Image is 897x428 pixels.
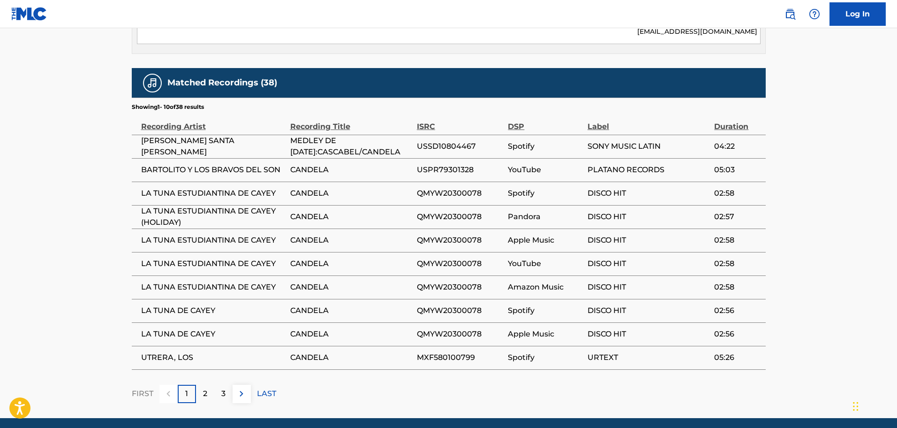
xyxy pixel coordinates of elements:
p: 1 [185,388,188,399]
span: 02:58 [714,235,761,246]
span: LA TUNA ESTUDIANTINA DE CAYEY [141,188,286,199]
p: Showing 1 - 10 of 38 results [132,103,204,111]
span: QMYW20300078 [417,258,504,269]
span: Spotify [508,305,583,316]
span: DISCO HIT [588,211,709,222]
p: 2 [203,388,207,399]
p: FIRST [132,388,153,399]
span: 02:58 [714,188,761,199]
span: PLATANO RECORDS [588,164,709,176]
span: USPR79301328 [417,164,504,176]
div: Help [805,5,824,23]
span: UTRERA, LOS [141,352,286,363]
span: URTEXT [588,352,709,363]
span: DISCO HIT [588,329,709,340]
a: Log In [829,2,886,26]
span: CANDELA [290,305,412,316]
span: Spotify [508,352,583,363]
span: YouTube [508,258,583,269]
span: QMYW20300078 [417,211,504,222]
span: CANDELA [290,235,412,246]
p: [EMAIL_ADDRESS][DOMAIN_NAME] [637,27,760,37]
div: ISRC [417,111,504,132]
span: QMYW20300078 [417,329,504,340]
span: LA TUNA DE CAYEY [141,329,286,340]
span: Pandora [508,211,583,222]
span: 02:56 [714,305,761,316]
span: 02:58 [714,282,761,293]
div: Recording Artist [141,111,286,132]
span: CANDELA [290,282,412,293]
div: Recording Title [290,111,412,132]
img: help [809,8,820,20]
span: CANDELA [290,188,412,199]
div: Label [588,111,709,132]
span: LA TUNA DE CAYEY [141,305,286,316]
a: Public Search [781,5,799,23]
iframe: Chat Widget [850,383,897,428]
span: DISCO HIT [588,258,709,269]
span: LA TUNA ESTUDIANTINA DE CAYEY (HOLIDAY) [141,206,286,228]
span: DISCO HIT [588,235,709,246]
div: Duration [714,111,761,132]
div: Arrastrar [853,392,859,420]
span: [PERSON_NAME] SANTA [PERSON_NAME] [141,135,286,158]
span: MEDLEY DE [DATE]:CASCABEL/CANDELA [290,135,412,158]
span: CANDELA [290,258,412,269]
span: 05:03 [714,164,761,176]
div: Widget de chat [850,383,897,428]
span: DISCO HIT [588,305,709,316]
img: MLC Logo [11,7,47,21]
span: USSD10804467 [417,141,504,152]
img: search [784,8,796,20]
span: SONY MUSIC LATIN [588,141,709,152]
span: 02:56 [714,329,761,340]
span: CANDELA [290,164,412,176]
img: right [236,388,247,399]
p: 3 [221,388,226,399]
img: Matched Recordings [147,77,158,89]
span: CANDELA [290,211,412,222]
span: LA TUNA ESTUDIANTINA DE CAYEY [141,235,286,246]
span: Apple Music [508,329,583,340]
span: 04:22 [714,141,761,152]
span: QMYW20300078 [417,188,504,199]
span: QMYW20300078 [417,282,504,293]
span: YouTube [508,164,583,176]
p: LAST [257,388,276,399]
span: CANDELA [290,352,412,363]
span: BARTOLITO Y LOS BRAVOS DEL SON [141,164,286,176]
span: LA TUNA ESTUDIANTINA DE CAYEY [141,282,286,293]
span: 02:57 [714,211,761,222]
span: Spotify [508,141,583,152]
span: LA TUNA ESTUDIANTINA DE CAYEY [141,258,286,269]
span: DISCO HIT [588,282,709,293]
span: CANDELA [290,329,412,340]
span: 02:58 [714,258,761,269]
span: Spotify [508,188,583,199]
span: MXF580100799 [417,352,504,363]
span: QMYW20300078 [417,235,504,246]
span: DISCO HIT [588,188,709,199]
span: Amazon Music [508,282,583,293]
h5: Matched Recordings (38) [167,77,277,88]
span: Apple Music [508,235,583,246]
span: QMYW20300078 [417,305,504,316]
span: 05:26 [714,352,761,363]
div: DSP [508,111,583,132]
